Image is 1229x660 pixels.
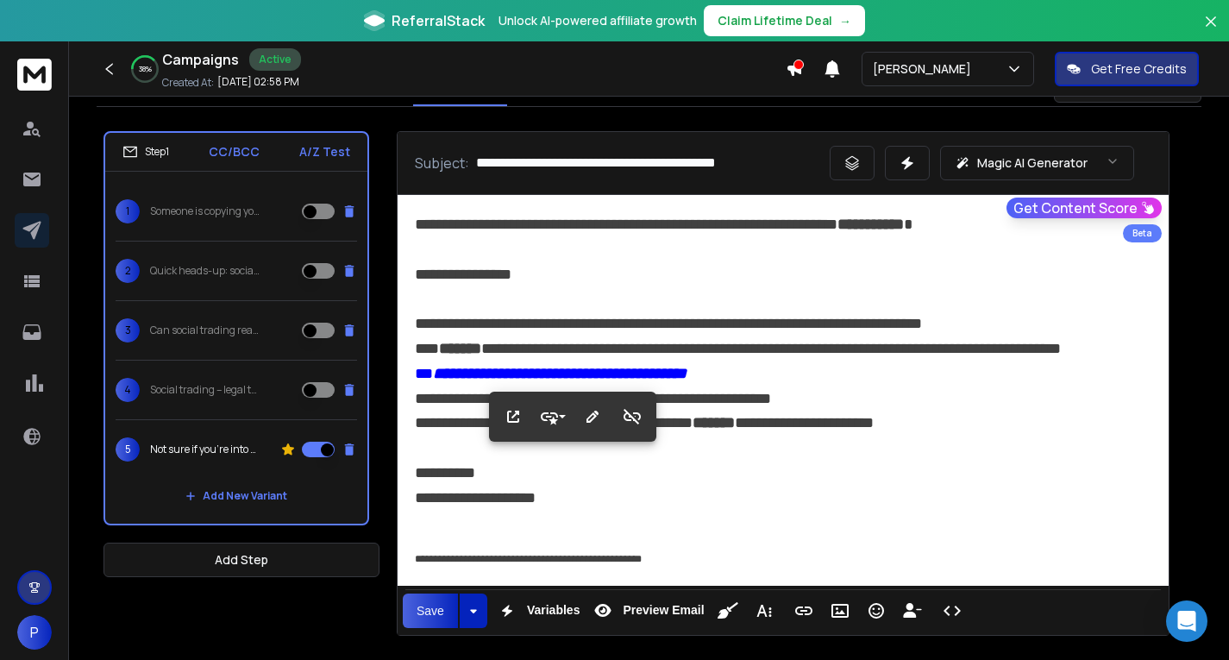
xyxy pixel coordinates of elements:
button: Add Step [103,543,379,577]
button: Insert Unsubscribe Link [896,594,929,628]
span: 5 [116,437,140,462]
button: Style [536,399,569,434]
div: Active [249,48,301,71]
button: P [17,615,52,650]
p: Magic AI Generator [977,154,1088,172]
button: Unlink [616,399,649,434]
button: Edit Link [576,399,609,434]
p: Quick heads-up: social trading call coming [150,264,260,278]
button: Get Free Credits [1055,52,1199,86]
button: Clean HTML [712,594,744,628]
span: Variables [524,603,584,618]
button: Insert Image (Ctrl+P) [824,594,856,628]
span: 4 [116,378,140,402]
button: Save [403,594,458,628]
h1: Campaigns [162,49,239,70]
p: Social trading – legal treasure or a trap, [PERSON_NAME]? [150,383,260,397]
button: Claim Lifetime Deal→ [704,5,865,36]
div: Open Intercom Messenger [1166,600,1207,642]
button: Emoticons [860,594,893,628]
p: Unlock AI-powered affiliate growth [498,12,697,29]
button: Open Link [497,399,530,434]
button: Variables [491,594,584,628]
button: Close banner [1200,10,1222,52]
p: Someone is copying your trades [150,204,260,218]
button: Code View [936,594,969,628]
button: Get Content Score [1006,198,1162,218]
p: Created At: [162,76,214,90]
button: Add New Variant [172,479,301,513]
p: [PERSON_NAME] [873,60,978,78]
li: Step1CC/BCCA/Z Test1Someone is copying your trades2Quick heads-up: social trading call coming3Can... [103,131,369,525]
div: Beta [1123,224,1162,242]
p: Subject: [415,153,469,173]
p: Get Free Credits [1091,60,1187,78]
button: Preview Email [586,594,707,628]
p: Can social trading really mean profits with zero experience? [150,324,260,337]
span: → [839,12,851,29]
p: Not sure if you’re into social trading, but... [150,443,260,456]
p: CC/BCC [209,143,260,160]
p: [DATE] 02:58 PM [217,75,299,89]
span: 2 [116,259,140,283]
span: 3 [116,318,140,343]
span: ReferralStack [392,10,485,31]
p: A/Z Test [299,143,350,160]
p: 38 % [139,64,152,74]
div: Step 1 [122,144,169,160]
span: 1 [116,199,140,223]
button: Magic AI Generator [940,146,1134,180]
span: Preview Email [619,603,707,618]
